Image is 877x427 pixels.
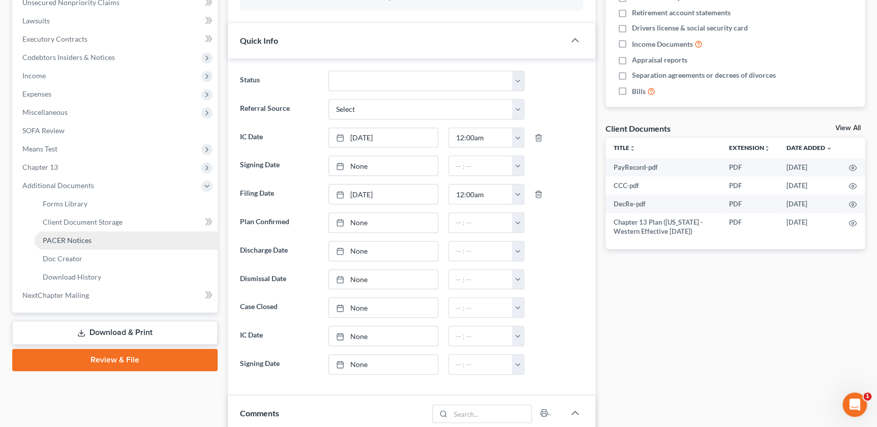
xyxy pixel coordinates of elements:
[778,213,840,241] td: [DATE]
[240,408,279,418] span: Comments
[629,145,636,151] i: unfold_more
[632,70,776,80] span: Separation agreements or decrees of divorces
[787,144,832,151] a: Date Added expand_more
[632,8,731,18] span: Retirement account statements
[721,158,778,176] td: PDF
[22,163,58,171] span: Chapter 13
[449,185,512,204] input: -- : --
[449,326,512,346] input: -- : --
[329,298,438,317] a: None
[14,286,218,304] a: NextChapter Mailing
[632,39,693,49] span: Income Documents
[43,218,123,226] span: Client Document Storage
[329,128,438,147] a: [DATE]
[235,184,323,204] label: Filing Date
[606,195,721,213] td: DecRe-pdf
[863,392,871,401] span: 1
[606,158,721,176] td: PayRecord-pdf
[606,123,671,134] div: Client Documents
[14,12,218,30] a: Lawsuits
[329,213,438,232] a: None
[235,71,323,91] label: Status
[22,181,94,190] span: Additional Documents
[778,195,840,213] td: [DATE]
[721,213,778,241] td: PDF
[632,86,646,97] span: Bills
[43,199,87,208] span: Forms Library
[329,355,438,374] a: None
[22,53,115,62] span: Codebtors Insiders & Notices
[329,270,438,289] a: None
[235,212,323,233] label: Plan Confirmed
[22,35,87,43] span: Executory Contracts
[329,185,438,204] a: [DATE]
[35,268,218,286] a: Download History
[22,144,57,153] span: Means Test
[329,241,438,261] a: None
[235,99,323,119] label: Referral Source
[729,144,770,151] a: Extensionunfold_more
[14,30,218,48] a: Executory Contracts
[449,213,512,232] input: -- : --
[35,213,218,231] a: Client Document Storage
[43,236,92,245] span: PACER Notices
[43,254,82,263] span: Doc Creator
[22,291,89,299] span: NextChapter Mailing
[449,298,512,317] input: -- : --
[22,108,68,116] span: Miscellaneous
[826,145,832,151] i: expand_more
[329,156,438,175] a: None
[764,145,770,151] i: unfold_more
[778,158,840,176] td: [DATE]
[721,176,778,195] td: PDF
[235,128,323,148] label: IC Date
[35,195,218,213] a: Forms Library
[449,241,512,261] input: -- : --
[449,128,512,147] input: -- : --
[778,176,840,195] td: [DATE]
[22,71,46,80] span: Income
[35,250,218,268] a: Doc Creator
[450,405,531,422] input: Search...
[721,195,778,213] td: PDF
[606,176,721,195] td: CCC-pdf
[614,144,636,151] a: Titleunfold_more
[22,126,65,135] span: SOFA Review
[35,231,218,250] a: PACER Notices
[835,125,861,132] a: View All
[449,270,512,289] input: -- : --
[329,326,438,346] a: None
[606,213,721,241] td: Chapter 13 Plan ([US_STATE] - Western Effective [DATE])
[43,272,101,281] span: Download History
[632,55,687,65] span: Appraisal reports
[235,326,323,346] label: IC Date
[240,36,278,45] span: Quick Info
[449,156,512,175] input: -- : --
[22,89,51,98] span: Expenses
[14,121,218,140] a: SOFA Review
[632,23,748,33] span: Drivers license & social security card
[22,16,50,25] span: Lawsuits
[235,297,323,318] label: Case Closed
[235,156,323,176] label: Signing Date
[235,354,323,375] label: Signing Date
[12,321,218,345] a: Download & Print
[12,349,218,371] a: Review & File
[449,355,512,374] input: -- : --
[235,269,323,290] label: Dismissal Date
[235,241,323,261] label: Discharge Date
[842,392,867,417] iframe: Intercom live chat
